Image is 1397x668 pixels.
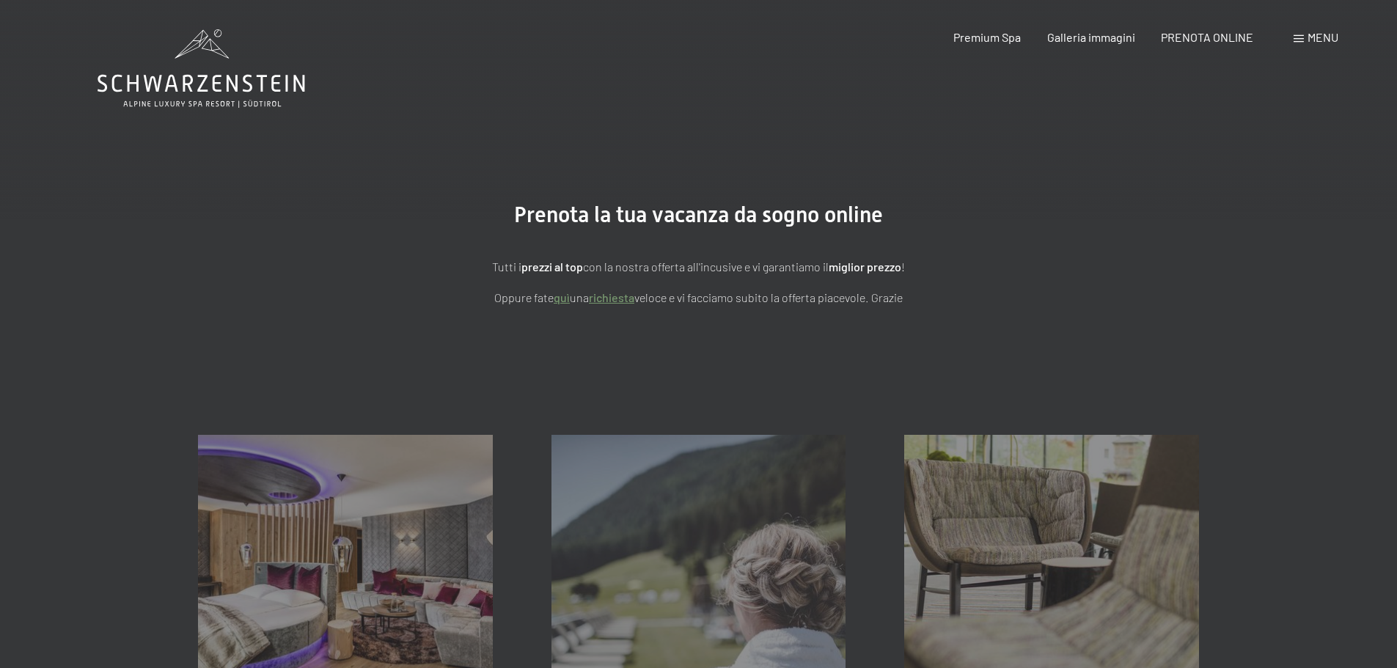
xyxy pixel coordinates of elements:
strong: prezzi al top [521,260,583,274]
a: Premium Spa [953,30,1021,44]
a: richiesta [589,290,634,304]
a: PRENOTA ONLINE [1161,30,1253,44]
p: Oppure fate una veloce e vi facciamo subito la offerta piacevole. Grazie [332,288,1066,307]
p: Tutti i con la nostra offerta all'incusive e vi garantiamo il ! [332,257,1066,276]
a: quì [554,290,570,304]
span: Prenota la tua vacanza da sogno online [514,202,883,227]
a: Galleria immagini [1047,30,1135,44]
span: Menu [1308,30,1338,44]
strong: miglior prezzo [829,260,901,274]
